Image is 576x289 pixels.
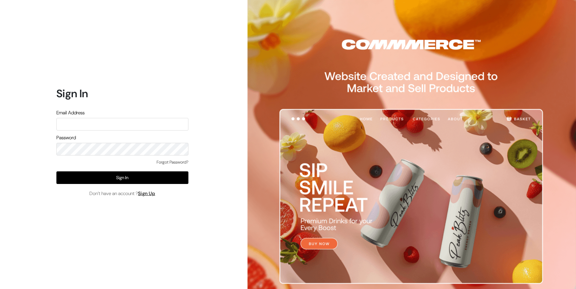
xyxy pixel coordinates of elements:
a: Sign Up [138,190,155,197]
span: Don’t have an account ? [89,190,155,197]
button: Sign In [56,171,188,184]
a: Forgot Password? [157,159,188,165]
label: Email Address [56,109,85,116]
h1: Sign In [56,87,188,100]
label: Password [56,134,76,141]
